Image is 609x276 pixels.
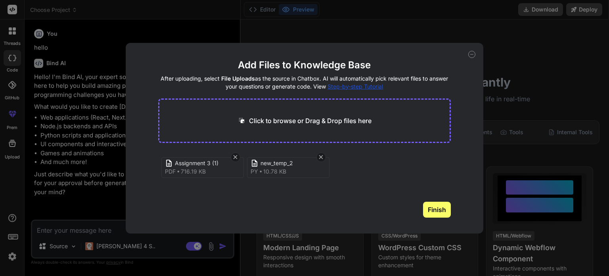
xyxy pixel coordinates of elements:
span: File Uploads [221,75,255,82]
span: 10.78 KB [263,168,286,176]
span: new_temp_2 [260,159,324,168]
span: Step-by-step Tutorial [327,83,383,90]
h2: Add Files to Knowledge Base [158,59,451,71]
h4: After uploading, select as the source in Chatbox. AI will automatically pick relevant files to an... [158,75,451,91]
span: pdf [165,168,176,176]
p: Click to browse or Drag & Drop files here [249,116,372,125]
button: Finish [423,202,451,218]
span: 716.19 KB [181,168,206,176]
span: Assignment 3 (1) [175,159,238,168]
span: py [251,168,258,176]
